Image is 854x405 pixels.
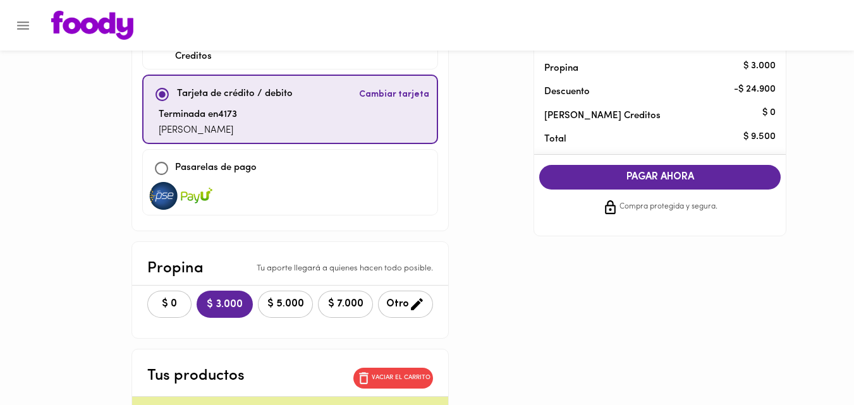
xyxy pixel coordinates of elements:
p: Vaciar el carrito [372,373,430,382]
span: Compra protegida y segura. [619,201,717,214]
p: [PERSON_NAME] Creditos [544,109,755,123]
p: Tarjeta de crédito / debito [177,87,293,102]
p: Descuento [544,85,590,99]
p: Terminada en 4173 [159,108,237,123]
span: $ 3.000 [207,299,243,311]
span: PAGAR AHORA [552,171,768,183]
p: $ 3.000 [743,59,776,73]
p: Propina [544,62,755,75]
button: Otro [378,291,433,318]
span: Cambiar tarjeta [359,88,429,101]
p: Propina [147,257,204,280]
p: $ 0 [762,107,776,120]
button: Cambiar tarjeta [357,81,432,108]
span: $ 5.000 [266,298,305,310]
img: visa [148,182,180,210]
span: $ 7.000 [326,298,365,310]
p: [PERSON_NAME] [159,124,237,138]
button: Vaciar el carrito [353,368,433,389]
p: Pasarelas de pago [175,161,257,176]
button: $ 0 [147,291,192,318]
button: Menu [8,10,39,41]
img: logo.png [51,11,133,40]
p: - $ 24.900 [734,83,776,96]
iframe: Messagebird Livechat Widget [781,332,841,392]
button: $ 7.000 [318,291,373,318]
button: $ 5.000 [258,291,313,318]
button: $ 3.000 [197,291,253,318]
p: Tus productos [147,365,245,387]
img: visa [181,182,212,210]
button: PAGAR AHORA [539,165,781,190]
p: Tu aporte llegará a quienes hacen todo posible. [257,263,433,275]
p: Total [544,133,755,146]
span: Otro [386,296,425,312]
span: $ 0 [156,298,183,310]
p: $ 9.500 [743,130,776,143]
